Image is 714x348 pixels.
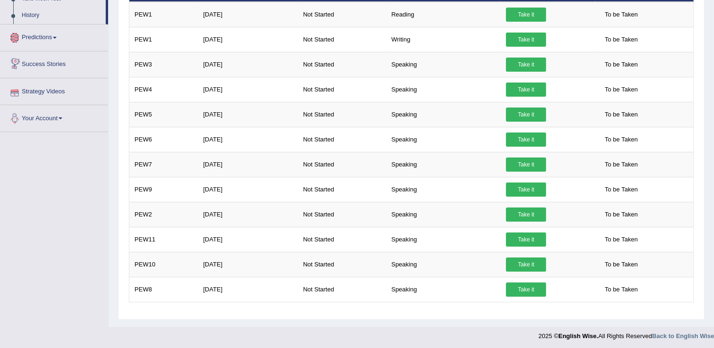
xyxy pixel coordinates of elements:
a: Take it [506,108,546,122]
td: Speaking [386,52,501,77]
div: 2025 © All Rights Reserved [538,327,714,340]
td: [DATE] [198,202,298,227]
td: [DATE] [198,252,298,277]
td: PEW9 [129,177,198,202]
td: Not Started [298,202,386,227]
td: Not Started [298,52,386,77]
span: To be Taken [600,33,642,47]
a: Your Account [0,105,108,129]
td: Not Started [298,252,386,277]
td: PEW4 [129,77,198,102]
td: PEW1 [129,2,198,27]
td: Not Started [298,277,386,302]
td: Not Started [298,177,386,202]
td: Speaking [386,202,501,227]
td: Speaking [386,152,501,177]
a: Strategy Videos [0,78,108,102]
td: Not Started [298,152,386,177]
a: Take it [506,232,546,247]
a: Take it [506,33,546,47]
span: To be Taken [600,232,642,247]
td: Writing [386,27,501,52]
td: Not Started [298,227,386,252]
a: History [17,7,106,24]
a: Back to English Wise [652,332,714,340]
td: [DATE] [198,177,298,202]
span: To be Taken [600,133,642,147]
td: [DATE] [198,2,298,27]
td: [DATE] [198,102,298,127]
a: Predictions [0,25,108,48]
td: [DATE] [198,77,298,102]
td: Not Started [298,77,386,102]
td: PEW1 [129,27,198,52]
td: [DATE] [198,227,298,252]
td: [DATE] [198,27,298,52]
span: To be Taken [600,58,642,72]
td: [DATE] [198,127,298,152]
td: PEW7 [129,152,198,177]
span: To be Taken [600,83,642,97]
span: To be Taken [600,182,642,197]
td: [DATE] [198,52,298,77]
td: PEW8 [129,277,198,302]
td: PEW3 [129,52,198,77]
td: PEW11 [129,227,198,252]
td: Speaking [386,277,501,302]
span: To be Taken [600,8,642,22]
td: PEW2 [129,202,198,227]
span: To be Taken [600,157,642,172]
td: Speaking [386,102,501,127]
td: Not Started [298,2,386,27]
td: Speaking [386,252,501,277]
a: Take it [506,83,546,97]
span: To be Taken [600,282,642,297]
td: Not Started [298,27,386,52]
a: Take it [506,133,546,147]
td: PEW6 [129,127,198,152]
a: Take it [506,157,546,172]
td: PEW5 [129,102,198,127]
td: [DATE] [198,152,298,177]
td: Speaking [386,127,501,152]
a: Take it [506,207,546,222]
span: To be Taken [600,257,642,272]
td: Speaking [386,177,501,202]
a: Take it [506,257,546,272]
td: Speaking [386,77,501,102]
a: Take it [506,282,546,297]
span: To be Taken [600,108,642,122]
td: Reading [386,2,501,27]
a: Take it [506,8,546,22]
a: Take it [506,58,546,72]
a: Take it [506,182,546,197]
td: PEW10 [129,252,198,277]
td: Not Started [298,127,386,152]
strong: English Wise. [558,332,598,340]
td: Speaking [386,227,501,252]
span: To be Taken [600,207,642,222]
td: Not Started [298,102,386,127]
td: [DATE] [198,277,298,302]
a: Success Stories [0,51,108,75]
